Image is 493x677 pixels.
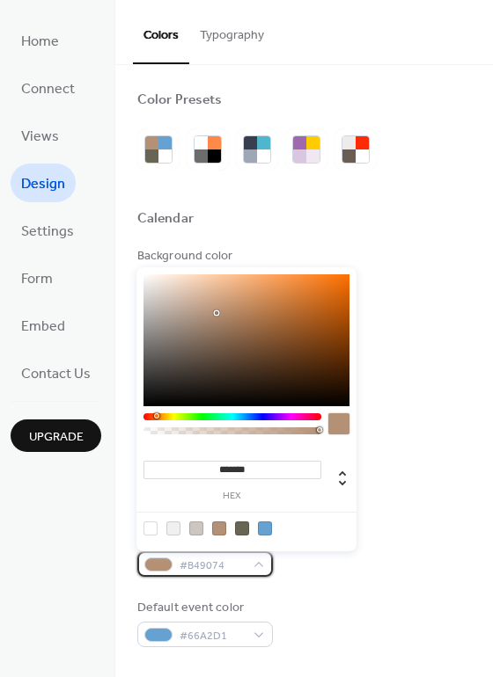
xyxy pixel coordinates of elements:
[21,171,65,199] span: Design
[21,76,75,104] span: Connect
[11,258,63,297] a: Form
[11,419,101,452] button: Upgrade
[11,116,70,155] a: Views
[137,247,269,266] div: Background color
[137,91,222,110] div: Color Presets
[189,521,203,535] div: rgb(205, 197, 191)
[21,266,53,294] span: Form
[21,218,74,246] span: Settings
[21,313,65,341] span: Embed
[21,28,59,56] span: Home
[11,21,70,60] a: Home
[11,353,101,392] a: Contact Us
[235,521,249,535] div: rgb(105, 101, 84)
[137,599,269,617] div: Default event color
[21,360,91,389] span: Contact Us
[21,123,59,151] span: Views
[11,211,85,250] a: Settings
[29,428,84,447] span: Upgrade
[11,164,76,202] a: Design
[137,210,194,229] div: Calendar
[166,521,180,535] div: rgb(241, 240, 240)
[212,521,226,535] div: rgb(180, 144, 116)
[11,306,76,345] a: Embed
[11,69,85,107] a: Connect
[258,521,272,535] div: rgb(102, 162, 209)
[143,491,321,501] label: hex
[180,627,245,645] span: #66A2D1
[180,557,245,575] span: #B49074
[143,521,158,535] div: rgb(255, 255, 255)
